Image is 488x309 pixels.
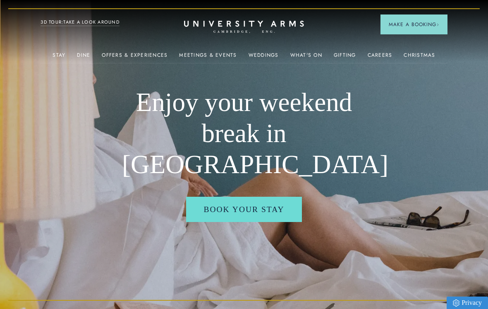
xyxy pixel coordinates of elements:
span: Make a Booking [389,21,439,28]
a: What's On [290,52,322,63]
a: Careers [368,52,392,63]
a: Dine [77,52,90,63]
img: Arrow icon [436,23,439,26]
a: Home [184,21,304,34]
a: Meetings & Events [179,52,237,63]
a: Gifting [334,52,356,63]
a: Offers & Experiences [102,52,167,63]
button: Make a BookingArrow icon [380,14,447,34]
a: Christmas [404,52,435,63]
a: Stay [53,52,65,63]
a: Book your stay [186,197,301,222]
img: Privacy [453,299,459,307]
a: Weddings [249,52,279,63]
a: 3D TOUR:TAKE A LOOK AROUND [41,19,120,26]
a: Privacy [447,297,488,309]
h1: Enjoy your weekend break in [GEOGRAPHIC_DATA] [122,87,366,181]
